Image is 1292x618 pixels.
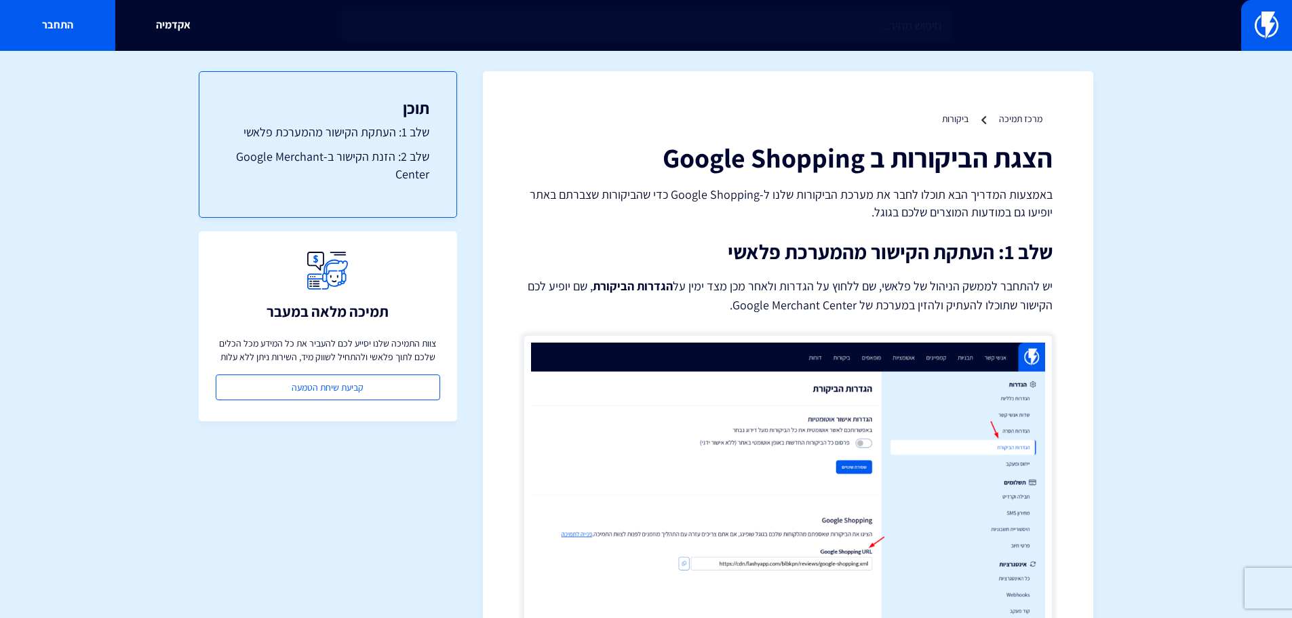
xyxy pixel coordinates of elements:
[942,113,968,125] a: ביקורות
[227,123,429,141] a: שלב 1: העתקת הקישור מהמערכת פלאשי
[524,142,1053,172] h1: הצגת הביקורות ב Google Shopping
[999,113,1042,125] a: מרכז תמיכה
[227,99,429,117] h3: תוכן
[216,336,440,364] p: צוות התמיכה שלנו יסייע לכם להעביר את כל המידע מכל הכלים שלכם לתוך פלאשי ולהתחיל לשווק מיד, השירות...
[341,10,952,41] input: חיפוש מהיר...
[227,148,429,182] a: שלב 2: הזנת הקישור ב-Google Merchant Center
[524,277,1053,315] p: יש להתחבר לממשק הניהול של פלאשי, שם ללחוץ על הגדרות ולאחר מכן מצד ימין על , שם יופיע לכם הקישור ש...
[524,241,1053,263] h2: שלב 1: העתקת הקישור מהמערכת פלאשי
[267,303,389,320] h3: תמיכה מלאה במעבר
[524,186,1053,220] p: באמצעות המדריך הבא תוכלו לחבר את מערכת הביקורות שלנו ל-Google Shopping כדי שהביקורות שצברתם באתר ...
[593,278,673,294] strong: הגדרות הביקורת
[216,374,440,400] a: קביעת שיחת הטמעה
